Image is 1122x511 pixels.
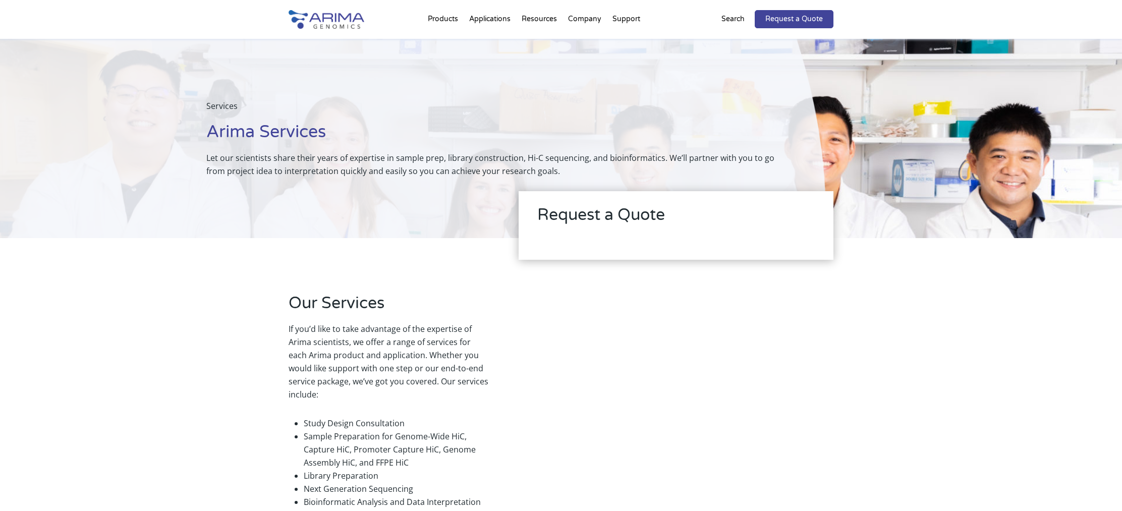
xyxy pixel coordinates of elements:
[206,151,775,178] p: Let our scientists share their years of expertise in sample prep, library construction, Hi-C sequ...
[304,417,488,430] li: Study Design Consultation
[755,10,833,28] a: Request a Quote
[289,322,488,409] p: If you’d like to take advantage of the expertise of Arima scientists, we offer a range of service...
[537,204,815,234] h2: Request a Quote
[289,292,488,322] h2: Our Services
[304,495,488,508] li: Bioinformatic Analysis and Data Interpretation
[206,99,775,121] p: Services
[206,121,775,151] h1: Arima Services
[304,469,488,482] li: Library Preparation
[304,482,488,495] li: Next Generation Sequencing
[721,13,745,26] p: Search
[304,430,488,469] li: Sample Preparation for Genome-Wide HiC, Capture HiC, Promoter Capture HiC, Genome Assembly HiC, a...
[289,10,364,29] img: Arima-Genomics-logo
